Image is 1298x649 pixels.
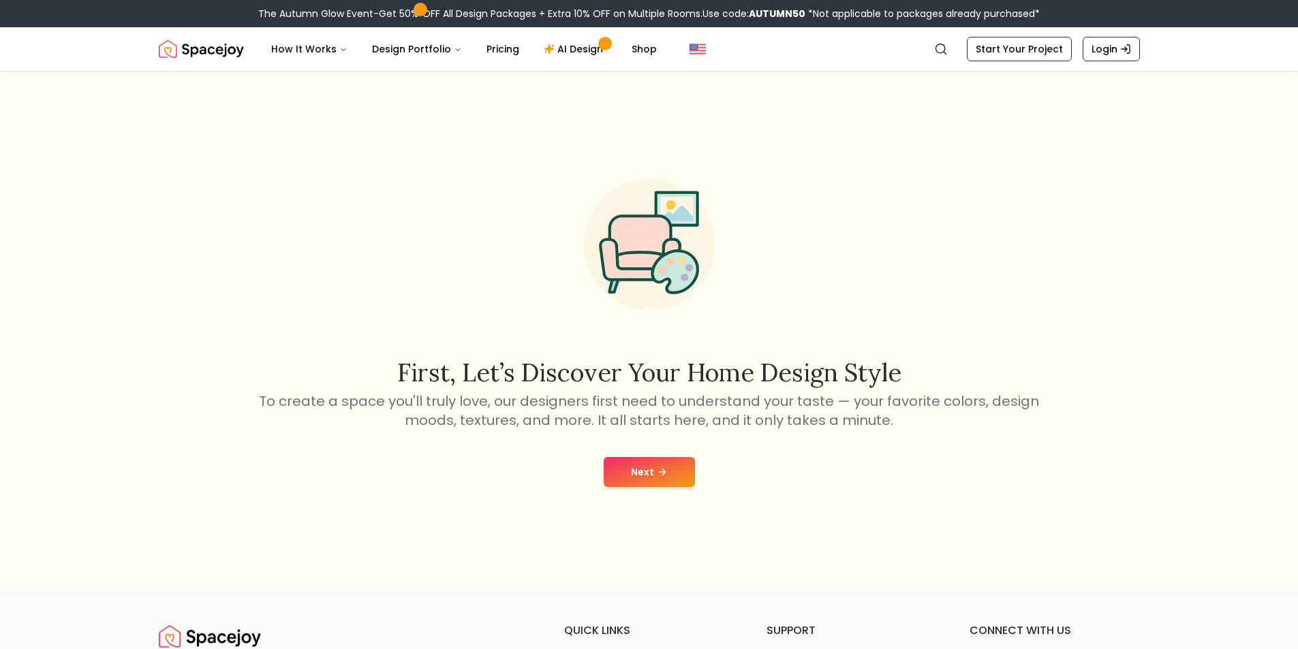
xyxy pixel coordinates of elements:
a: Login [1083,37,1140,61]
button: How It Works [260,35,358,63]
a: Spacejoy [159,35,244,63]
h2: First, let’s discover your home design style [257,359,1042,386]
a: Pricing [476,35,530,63]
span: *Not applicable to packages already purchased* [805,7,1040,20]
p: To create a space you'll truly love, our designers first need to understand your taste — your fav... [257,392,1042,430]
a: AI Design [533,35,618,63]
h6: quick links [564,622,735,639]
button: Design Portfolio [361,35,473,63]
button: Next [604,457,695,487]
div: The Autumn Glow Event-Get 50% OFF All Design Packages + Extra 10% OFF on Multiple Rooms. [258,7,1040,20]
h6: support [767,622,937,639]
img: Spacejoy Logo [159,35,244,63]
a: Shop [621,35,668,63]
h6: connect with us [970,622,1140,639]
img: United States [690,41,706,57]
span: Use code: [702,7,805,20]
b: AUTUMN50 [749,7,805,20]
nav: Global [159,27,1140,71]
img: Start Style Quiz Illustration [562,157,737,332]
a: Start Your Project [967,37,1072,61]
nav: Main [260,35,668,63]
